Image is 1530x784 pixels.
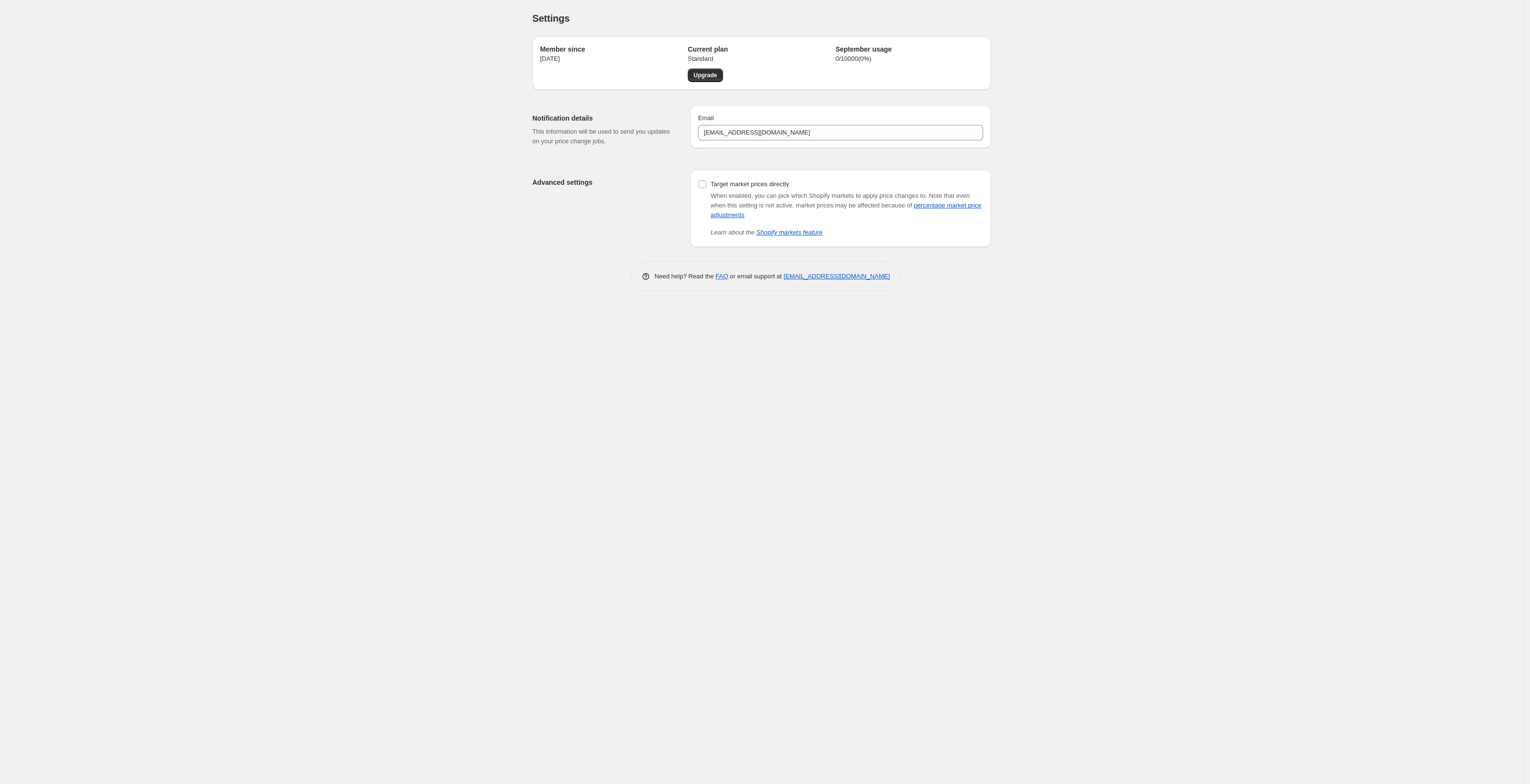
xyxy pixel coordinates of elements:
[710,192,927,199] span: When enabled, you can pick which Shopify markets to apply price changes to.
[654,273,716,280] span: Need help? Read the
[532,127,675,146] p: This information will be used to send you updates on your price change jobs.
[710,192,981,219] span: Note that even when this setting is not active, market prices may be affected because of
[716,273,728,280] a: FAQ
[688,54,835,64] p: Standard
[540,44,688,54] h2: Member since
[688,69,723,82] a: Upgrade
[532,13,570,24] span: Settings
[540,54,688,64] p: [DATE]
[532,113,675,123] h2: Notification details
[698,114,714,122] span: Email
[688,44,835,54] h2: Current plan
[835,54,983,64] p: 0 / 10000 ( 0 %)
[784,273,890,280] a: [EMAIL_ADDRESS][DOMAIN_NAME]
[728,273,784,280] span: or email support at
[710,229,822,236] i: Learn about the
[532,178,675,187] h2: Advanced settings
[694,71,717,79] span: Upgrade
[756,229,822,236] a: Shopify markets feature
[710,180,789,188] span: Target market prices directly
[835,44,983,54] h2: September usage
